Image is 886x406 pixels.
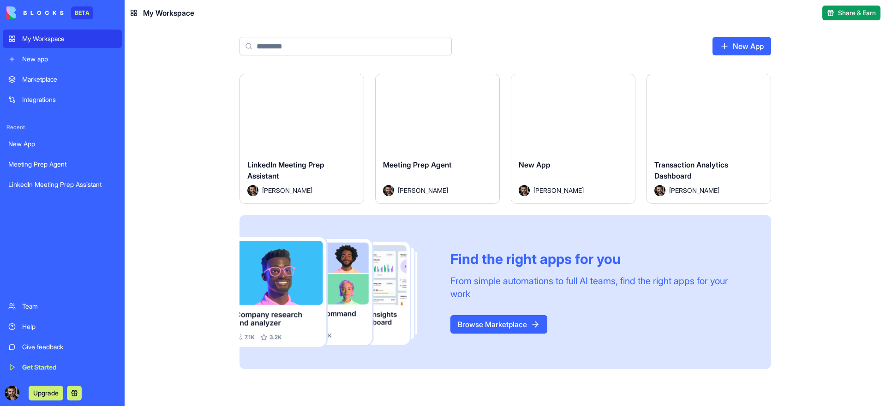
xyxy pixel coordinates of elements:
[8,180,116,189] div: LinkedIn Meeting Prep Assistant
[533,185,584,195] span: [PERSON_NAME]
[6,6,64,19] img: logo
[71,6,93,19] div: BETA
[262,185,312,195] span: [PERSON_NAME]
[247,185,258,196] img: Avatar
[511,74,635,204] a: New AppAvatar[PERSON_NAME]
[22,302,116,311] div: Team
[519,185,530,196] img: Avatar
[22,363,116,372] div: Get Started
[822,6,880,20] button: Share & Earn
[669,185,719,195] span: [PERSON_NAME]
[3,124,122,131] span: Recent
[3,175,122,194] a: LinkedIn Meeting Prep Assistant
[838,8,876,18] span: Share & Earn
[143,7,194,18] span: My Workspace
[22,322,116,331] div: Help
[450,275,749,300] div: From simple automations to full AI teams, find the right apps for your work
[647,74,771,204] a: Transaction Analytics DashboardAvatar[PERSON_NAME]
[29,388,63,397] a: Upgrade
[29,386,63,400] button: Upgrade
[8,160,116,169] div: Meeting Prep Agent
[8,139,116,149] div: New App
[247,160,324,180] span: LinkedIn Meeting Prep Assistant
[3,297,122,316] a: Team
[22,54,116,64] div: New app
[22,342,116,352] div: Give feedback
[6,6,93,19] a: BETA
[22,75,116,84] div: Marketplace
[22,34,116,43] div: My Workspace
[3,317,122,336] a: Help
[398,185,448,195] span: [PERSON_NAME]
[519,160,551,169] span: New App
[239,74,364,204] a: LinkedIn Meeting Prep AssistantAvatar[PERSON_NAME]
[375,74,500,204] a: Meeting Prep AgentAvatar[PERSON_NAME]
[22,95,116,104] div: Integrations
[450,251,749,267] div: Find the right apps for you
[712,37,771,55] a: New App
[3,90,122,109] a: Integrations
[3,70,122,89] a: Marketplace
[3,135,122,153] a: New App
[3,155,122,173] a: Meeting Prep Agent
[3,338,122,356] a: Give feedback
[450,315,547,334] a: Browse Marketplace
[3,50,122,68] a: New app
[383,185,394,196] img: Avatar
[3,358,122,376] a: Get Started
[383,160,452,169] span: Meeting Prep Agent
[654,160,728,180] span: Transaction Analytics Dashboard
[654,185,665,196] img: Avatar
[5,386,19,400] img: ACg8ocIhLtIJhtGR8oHzY_JOKl4a9iA24r-rWX_L4myQwbBt2wb0UYe2rA=s96-c
[239,237,436,347] img: Frame_181_egmpey.png
[3,30,122,48] a: My Workspace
